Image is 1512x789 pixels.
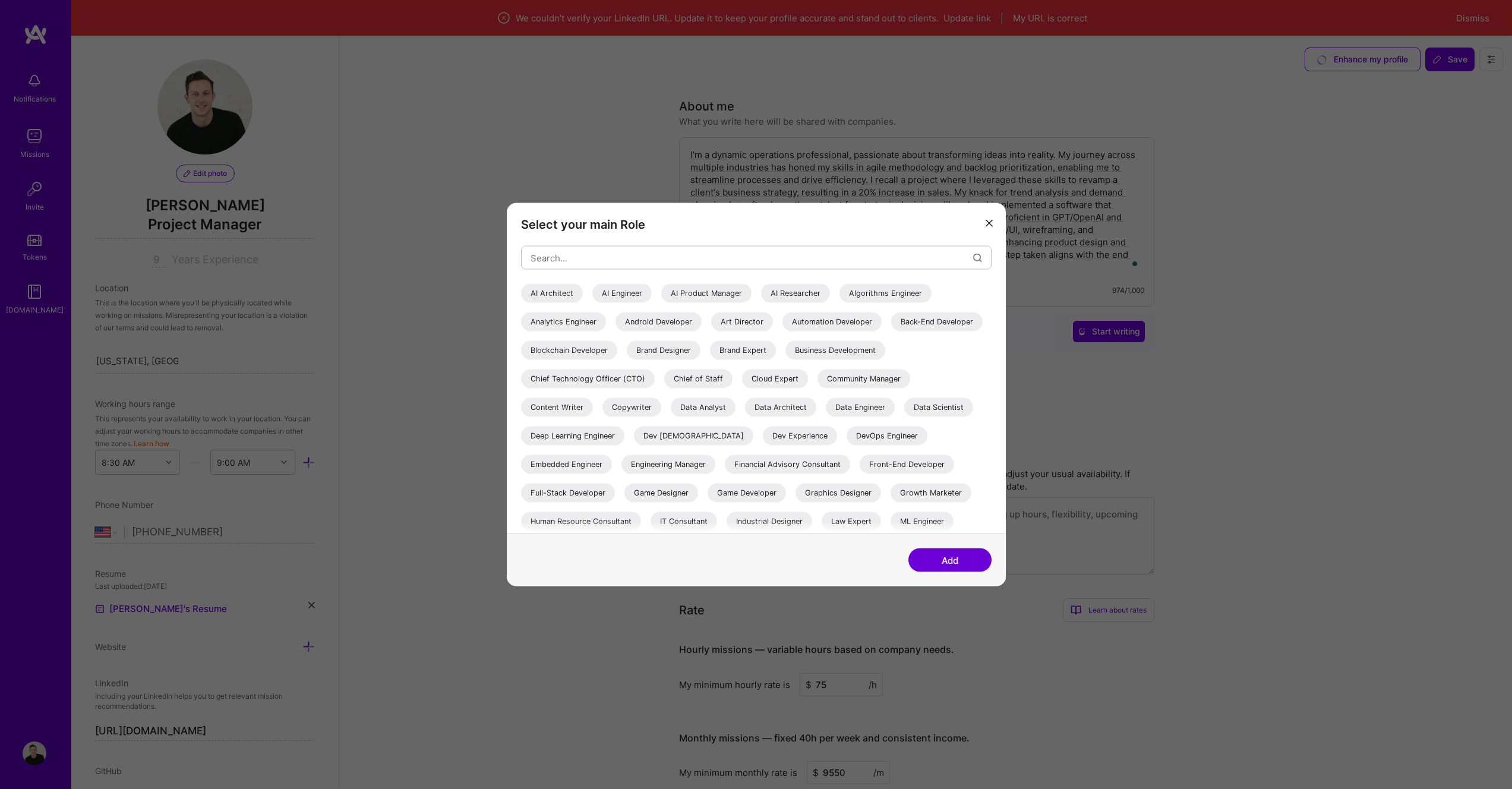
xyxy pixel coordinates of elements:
[904,398,973,417] div: Data Scientist
[615,313,702,332] div: Android Developer
[891,313,983,332] div: Back-End Developer
[822,512,881,531] div: Law Expert
[860,455,954,474] div: Front-End Developer
[908,548,992,572] button: Add
[651,512,717,531] div: IT Consultant
[763,427,837,446] div: Dev Experience
[664,370,733,389] div: Chief of Staff
[661,284,752,303] div: AI Product Manager
[521,341,617,360] div: Blockchain Developer
[817,370,910,389] div: Community Manager
[742,370,808,389] div: Cloud Expert
[710,341,776,360] div: Brand Expert
[531,242,973,273] input: Search...
[839,284,932,303] div: Algorithms Engineer
[521,484,615,503] div: Full-Stack Developer
[521,512,641,531] div: Human Resource Consultant
[891,484,971,503] div: Growth Marketer
[521,284,583,303] div: AI Architect
[847,427,927,446] div: DevOps Engineer
[621,455,715,474] div: Engineering Manager
[671,398,736,417] div: Data Analyst
[782,313,882,332] div: Automation Developer
[634,427,753,446] div: Dev [DEMOGRAPHIC_DATA]
[521,313,606,332] div: Analytics Engineer
[602,398,661,417] div: Copywriter
[521,427,624,446] div: Deep Learning Engineer
[521,370,655,389] div: Chief Technology Officer (CTO)
[708,484,786,503] div: Game Developer
[761,284,830,303] div: AI Researcher
[624,484,698,503] div: Game Designer
[796,484,881,503] div: Graphics Designer
[627,341,700,360] div: Brand Designer
[592,284,652,303] div: AI Engineer
[826,398,895,417] div: Data Engineer
[745,398,816,417] div: Data Architect
[973,253,982,262] i: icon Search
[521,455,612,474] div: Embedded Engineer
[521,217,992,232] h3: Select your main Role
[725,455,850,474] div: Financial Advisory Consultant
[986,219,993,226] i: icon Close
[891,512,954,531] div: ML Engineer
[785,341,885,360] div: Business Development
[521,398,593,417] div: Content Writer
[507,203,1006,586] div: modal
[711,313,773,332] div: Art Director
[727,512,812,531] div: Industrial Designer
